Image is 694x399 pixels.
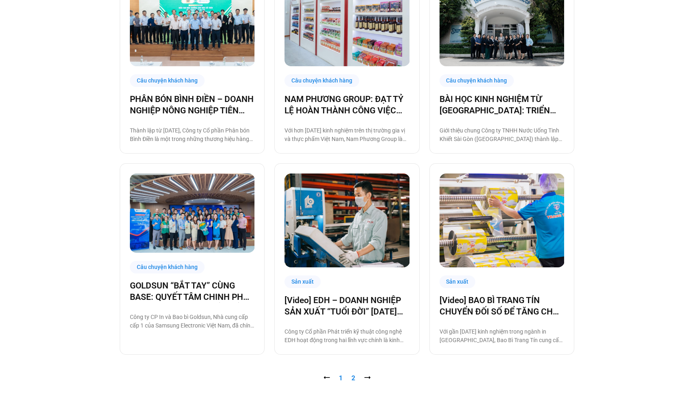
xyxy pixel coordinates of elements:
div: Câu chuyện khách hàng [440,74,514,87]
a: NAM PHƯƠNG GROUP: ĐẠT TỶ LỆ HOÀN THÀNH CÔNG VIỆC ĐÚNG HẠN TỚI 93% NHỜ BASE PLATFORM [284,93,409,116]
nav: Pagination [120,373,574,383]
img: Doanh-nghiep-san-xua-edh-chuyen-doi-so-cung-base [284,173,410,267]
div: Sản xuất [284,275,321,288]
a: PHÂN BÓN BÌNH ĐIỀN – DOANH NGHIỆP NÔNG NGHIỆP TIÊN PHONG CHUYỂN ĐỔI SỐ [130,93,254,116]
p: Thành lập từ [DATE], Công ty Cổ phần Phân bón Bình Điền là một trong những thương hiệu hàng đầu c... [130,126,254,143]
img: Số hóa các quy trình làm việc cùng Base.vn là một bước trung gian cực kỳ quan trọng để Goldsun xâ... [130,173,255,253]
p: Với hơn [DATE] kinh nghiệm trên thị trường gia vị và thực phẩm Việt Nam, Nam Phương Group là đơn ... [284,126,409,143]
a: Doanh-nghiep-san-xua-edh-chuyen-doi-so-cung-base [284,173,409,267]
div: Câu chuyện khách hàng [284,74,359,87]
a: ⭢ [364,374,371,382]
div: Câu chuyện khách hàng [130,74,205,87]
a: GOLDSUN “BẮT TAY” CÙNG BASE: QUYẾT TÂM CHINH PHỤC CHẶNG ĐƯỜNG CHUYỂN ĐỔI SỐ TOÀN DIỆN [130,280,254,303]
p: Công ty CP In và Bao bì Goldsun, Nhà cung cấp cấp 1 của Samsung Electronic Việt Nam, đã chính thứ... [130,313,254,330]
a: BÀI HỌC KINH NGHIỆM TỪ [GEOGRAPHIC_DATA]: TRIỂN KHAI CÔNG NGHỆ CHO BA THẾ HỆ NHÂN SỰ [440,93,564,116]
span: ⭠ [323,374,330,382]
span: 1 [339,374,343,382]
a: [Video] EDH – DOANH NGHIỆP SẢN XUẤT “TUỔI ĐỜI” [DATE] VÀ CÂU CHUYỆN CHUYỂN ĐỔI SỐ CÙNG [DOMAIN_NAME] [284,295,409,317]
a: [Video] BAO BÌ TRANG TÍN CHUYỂN ĐỐI SỐ ĐỂ TĂNG CHẤT LƯỢNG, GIẢM CHI PHÍ [440,295,564,317]
a: 2 [351,374,355,382]
div: Sản xuất [440,275,476,288]
div: Câu chuyện khách hàng [130,261,205,273]
p: Với gần [DATE] kinh nghiệm trong ngành in [GEOGRAPHIC_DATA], Bao Bì Trang Tín cung cấp tất cả các... [440,327,564,345]
p: Giới thiệu chung Công ty TNHH Nước Uống Tinh Khiết Sài Gòn ([GEOGRAPHIC_DATA]) thành lập [DATE] b... [440,126,564,143]
p: Công ty Cổ phần Phát triển kỹ thuật công nghệ EDH hoạt động trong hai lĩnh vực chính là kinh doan... [284,327,409,345]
